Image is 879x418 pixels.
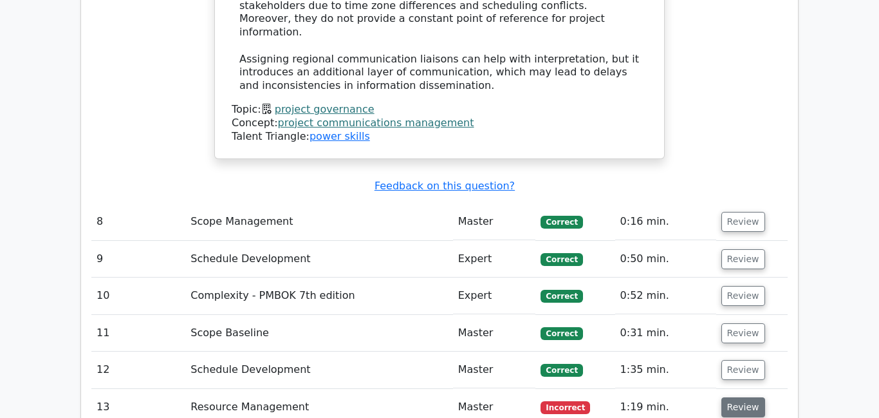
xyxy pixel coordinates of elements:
td: Master [453,315,536,352]
td: Complexity - PMBOK 7th edition [185,278,452,314]
button: Review [721,212,765,232]
td: 11 [91,315,185,352]
div: Topic: [232,103,647,117]
div: Concept: [232,117,647,130]
a: Feedback on this question? [375,180,515,192]
td: 0:50 min. [615,241,716,278]
a: power skills [310,130,370,142]
button: Review [721,249,765,269]
td: 12 [91,352,185,388]
span: Correct [541,364,582,377]
td: Schedule Development [185,241,452,278]
td: Expert [453,278,536,314]
button: Review [721,360,765,380]
button: Review [721,286,765,306]
td: Master [453,352,536,388]
button: Review [721,397,765,417]
td: 8 [91,204,185,240]
td: 0:52 min. [615,278,716,314]
td: 9 [91,241,185,278]
td: 1:35 min. [615,352,716,388]
td: 10 [91,278,185,314]
span: Correct [541,290,582,303]
span: Correct [541,327,582,340]
td: 0:16 min. [615,204,716,240]
span: Incorrect [541,401,590,414]
td: Scope Management [185,204,452,240]
td: 0:31 min. [615,315,716,352]
span: Correct [541,216,582,229]
button: Review [721,323,765,343]
td: Master [453,204,536,240]
div: Talent Triangle: [232,103,647,143]
span: Correct [541,253,582,266]
a: project governance [275,103,375,115]
td: Expert [453,241,536,278]
td: Scope Baseline [185,315,452,352]
td: Schedule Development [185,352,452,388]
a: project communications management [278,117,474,129]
